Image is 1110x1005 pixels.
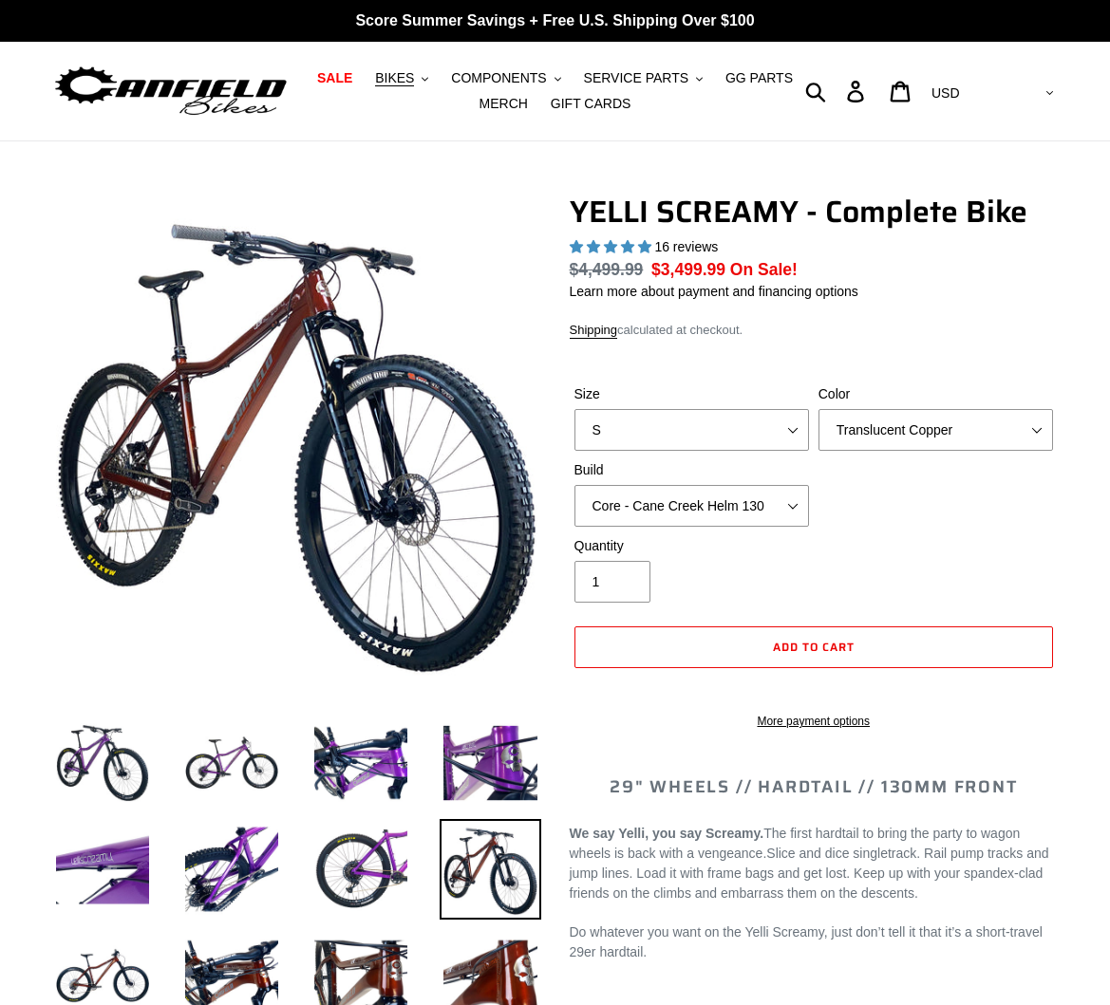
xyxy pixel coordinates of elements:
button: SERVICE PARTS [574,65,712,91]
h1: YELLI SCREAMY - Complete Bike [570,194,1059,230]
img: Load image into Gallery viewer, YELLI SCREAMY - Complete Bike [310,713,411,813]
span: MERCH [480,96,528,112]
span: 16 reviews [654,239,718,254]
img: Canfield Bikes [52,62,290,121]
span: 29" WHEELS // HARDTAIL // 130MM FRONT [610,773,1018,800]
img: Load image into Gallery viewer, YELLI SCREAMY - Complete Bike [181,819,282,920]
span: Do whatever you want on the Yelli Screamy, just don’t tell it that it’s a short-travel 29er hardt... [570,924,1043,959]
img: Load image into Gallery viewer, YELLI SCREAMY - Complete Bike [52,713,153,813]
span: BIKES [375,70,414,86]
button: BIKES [366,65,438,91]
span: The first hardtail to bring the party to wagon wheels is back with a vengeance. [570,826,1021,861]
a: More payment options [574,713,1054,730]
img: Load image into Gallery viewer, YELLI SCREAMY - Complete Bike [440,819,540,920]
img: Load image into Gallery viewer, YELLI SCREAMY - Complete Bike [52,819,153,920]
s: $4,499.99 [570,260,644,279]
span: GG PARTS [725,70,793,86]
img: Load image into Gallery viewer, YELLI SCREAMY - Complete Bike [310,819,411,920]
button: COMPONENTS [442,65,570,91]
span: SERVICE PARTS [584,70,688,86]
span: COMPONENTS [451,70,546,86]
a: Learn more about payment and financing options [570,284,858,299]
span: Add to cart [773,638,855,656]
a: GIFT CARDS [541,91,641,117]
a: Shipping [570,323,618,339]
a: GG PARTS [716,65,802,91]
label: Quantity [574,536,809,556]
p: Slice and dice singletrack. Rail pump tracks and jump lines. Load it with frame bags and get lost... [570,824,1059,903]
span: 5.00 stars [570,239,655,254]
label: Color [818,384,1053,404]
b: We say Yelli, you say Screamy. [570,826,764,841]
div: calculated at checkout. [570,321,1059,340]
span: On Sale! [730,257,798,282]
img: Load image into Gallery viewer, YELLI SCREAMY - Complete Bike [440,713,540,813]
button: Add to cart [574,626,1054,668]
img: Load image into Gallery viewer, YELLI SCREAMY - Complete Bike [181,713,282,813]
span: GIFT CARDS [551,96,631,112]
label: Build [574,460,809,480]
span: $3,499.99 [651,260,725,279]
a: MERCH [470,91,537,117]
a: SALE [308,65,362,91]
span: SALE [317,70,352,86]
label: Size [574,384,809,404]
